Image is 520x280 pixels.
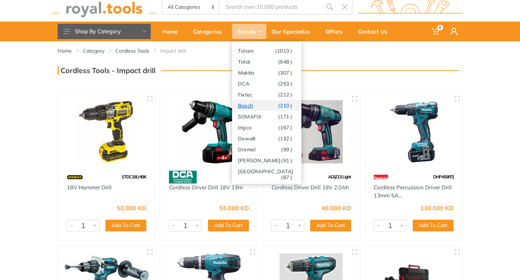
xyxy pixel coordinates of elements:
a: 18V Hammer Drill [67,184,112,191]
a: Dremel(99 ) [232,144,301,155]
img: Royal Tools - Cordless Driver Drill 18V 13m [167,100,251,163]
a: Cordless Driver Drill 18V 13m [169,184,243,191]
a: Bosch(210 ) [232,100,301,111]
a: Offers [320,22,353,41]
a: Category [83,47,104,54]
button: Shop By Category [58,24,151,39]
li: Impact drill [160,47,197,54]
a: SOMAFIX(171 ) [232,111,301,122]
span: (648 ) [278,59,293,65]
a: Fixtec(212 ) [232,89,301,100]
span: (210 ) [278,103,293,109]
a: DCA(253 ) [232,78,301,89]
div: 50.000 KD [117,205,146,211]
span: (167 ) [278,125,293,130]
img: Royal Tools - 18V Hammer Drill [65,100,149,163]
a: Cordless Driver Drill 18V 2.0Ah [271,184,349,191]
a: Total(648 ) [232,56,301,67]
span: (99 ) [281,147,292,152]
a: Dewalt(132 ) [232,133,301,144]
a: Home [157,22,188,41]
div: Our Specialize [266,24,320,39]
span: 0 [437,25,443,30]
span: (253 ) [278,81,293,87]
span: ADJZ13 Light [328,174,351,179]
a: Ingco(167 ) [232,122,301,133]
span: (1013 ) [275,48,293,54]
a: Makita(307 ) [232,67,301,78]
div: Home [157,24,188,39]
div: 55.000 KD [219,205,249,211]
div: Brands [232,24,266,39]
div: Contact Us [353,24,398,39]
h3: Cordless Tools - Impact drill [58,66,155,75]
a: Categories [188,22,232,41]
button: Add To Cart [413,220,454,231]
span: STDC18LHBK [122,174,146,179]
img: 58.webp [169,171,197,183]
a: [GEOGRAPHIC_DATA](87 ) [232,166,301,177]
span: (212 ) [278,92,293,98]
img: 42.webp [374,171,388,183]
span: DHP459RTJ [433,174,454,179]
a: Tolsen(1013 ) [232,45,301,56]
a: Cordless Percussion Driver Drill 13mm 5A... [374,184,452,199]
img: 15.webp [67,171,83,183]
span: (91 ) [281,158,292,163]
div: 130.000 KD [420,205,454,211]
a: 0 [427,22,445,41]
a: [PERSON_NAME](91 ) [232,155,301,166]
a: Cordless Tools [115,47,149,54]
img: Royal Tools - Cordless Driver Drill 18V 2.0Ah [269,100,354,163]
button: Add To Cart [310,220,351,231]
a: Our Specialize [266,22,320,41]
span: (87 ) [281,174,292,180]
div: Categories [188,24,232,39]
button: Add To Cart [208,220,249,231]
div: 40.000 KD [321,205,351,211]
a: Home [58,47,72,54]
a: Contact Us [353,22,398,41]
div: Offers [320,24,353,39]
img: Royal Tools - Cordless Percussion Driver Drill 13mm 5Ah [371,100,456,163]
nav: breadcrumb [58,47,463,54]
span: (132 ) [278,136,293,141]
span: (307 ) [278,70,293,76]
button: Add To Cart [105,220,146,231]
span: (171 ) [278,114,293,120]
